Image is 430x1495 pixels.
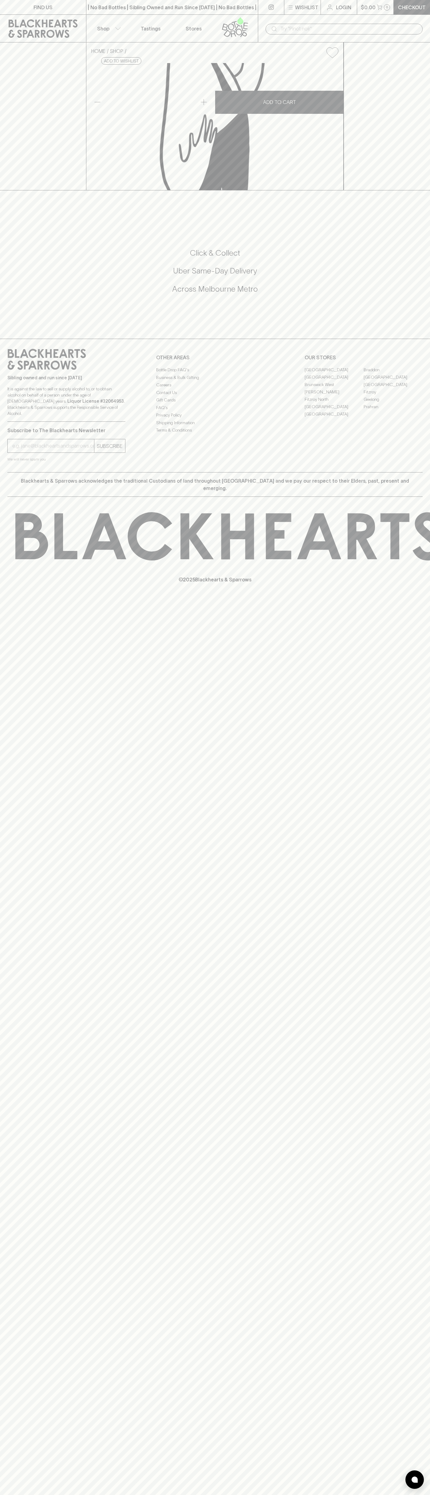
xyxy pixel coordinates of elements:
p: Tastings [141,25,160,32]
a: [GEOGRAPHIC_DATA] [305,366,364,373]
p: Blackhearts & Sparrows acknowledges the traditional Custodians of land throughout [GEOGRAPHIC_DAT... [12,477,418,492]
p: Wishlist [295,4,318,11]
a: Brunswick West [305,381,364,388]
a: HOME [91,48,105,54]
button: Add to wishlist [324,45,341,61]
a: [PERSON_NAME] [305,388,364,396]
a: [GEOGRAPHIC_DATA] [305,373,364,381]
a: Bottle Drop FAQ's [156,366,274,374]
h5: Across Melbourne Metro [7,284,423,294]
a: Careers [156,381,274,389]
a: [GEOGRAPHIC_DATA] [364,373,423,381]
a: Fitzroy [364,388,423,396]
img: bubble-icon [412,1477,418,1483]
p: Shop [97,25,109,32]
a: Gift Cards [156,397,274,404]
h5: Uber Same-Day Delivery [7,266,423,276]
input: Try "Pinot noir" [280,24,418,34]
strong: Liquor License #32064953 [67,399,124,404]
a: Prahran [364,403,423,410]
a: FAQ's [156,404,274,411]
input: e.g. jane@blackheartsandsparrows.com.au [12,441,94,451]
p: We will never spam you [7,456,125,462]
p: Subscribe to The Blackhearts Newsletter [7,427,125,434]
a: Contact Us [156,389,274,396]
button: Add to wishlist [101,57,141,65]
p: Sibling owned and run since [DATE] [7,375,125,381]
img: Mount Zero Lemon & Thyme Mixed Olives Pouch 80g [86,63,343,190]
a: Geelong [364,396,423,403]
a: Business & Bulk Gifting [156,374,274,381]
p: Login [336,4,351,11]
a: Privacy Policy [156,412,274,419]
p: FIND US [34,4,53,11]
a: Stores [172,15,215,42]
p: It is against the law to sell or supply alcohol to, or to obtain alcohol on behalf of a person un... [7,386,125,417]
a: [GEOGRAPHIC_DATA] [305,403,364,410]
p: $0.00 [361,4,376,11]
a: [GEOGRAPHIC_DATA] [305,410,364,418]
a: Tastings [129,15,172,42]
a: Terms & Conditions [156,427,274,434]
p: OTHER AREAS [156,354,274,361]
a: Fitzroy North [305,396,364,403]
a: Braddon [364,366,423,373]
p: Checkout [398,4,426,11]
button: SUBSCRIBE [94,439,125,452]
a: SHOP [110,48,123,54]
div: Call to action block [7,223,423,326]
button: ADD TO CART [215,91,344,114]
p: ADD TO CART [263,98,296,106]
a: Shipping Information [156,419,274,426]
p: Stores [186,25,202,32]
p: OUR STORES [305,354,423,361]
h5: Click & Collect [7,248,423,258]
button: Shop [86,15,129,42]
p: 0 [386,6,388,9]
p: SUBSCRIBE [97,442,123,450]
a: [GEOGRAPHIC_DATA] [364,381,423,388]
